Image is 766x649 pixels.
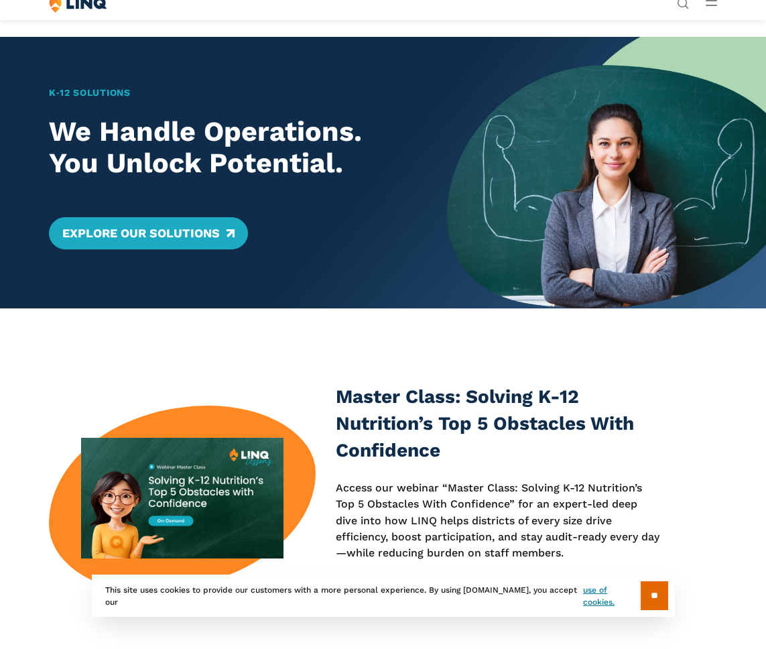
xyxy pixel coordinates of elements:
h1: K‑12 Solutions [49,86,416,100]
div: This site uses cookies to provide our customers with a more personal experience. By using [DOMAIN... [92,575,675,617]
img: Home Banner [447,37,766,308]
p: Access our webinar “Master Class: Solving K-12 Nutrition’s Top 5 Obstacles With Confidence” for a... [336,480,659,562]
h2: We Handle Operations. You Unlock Potential. [49,116,416,180]
a: use of cookies. [583,584,640,608]
a: Explore Our Solutions [49,217,248,249]
h3: Master Class: Solving K-12 Nutrition’s Top 5 Obstacles With Confidence [336,383,659,463]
